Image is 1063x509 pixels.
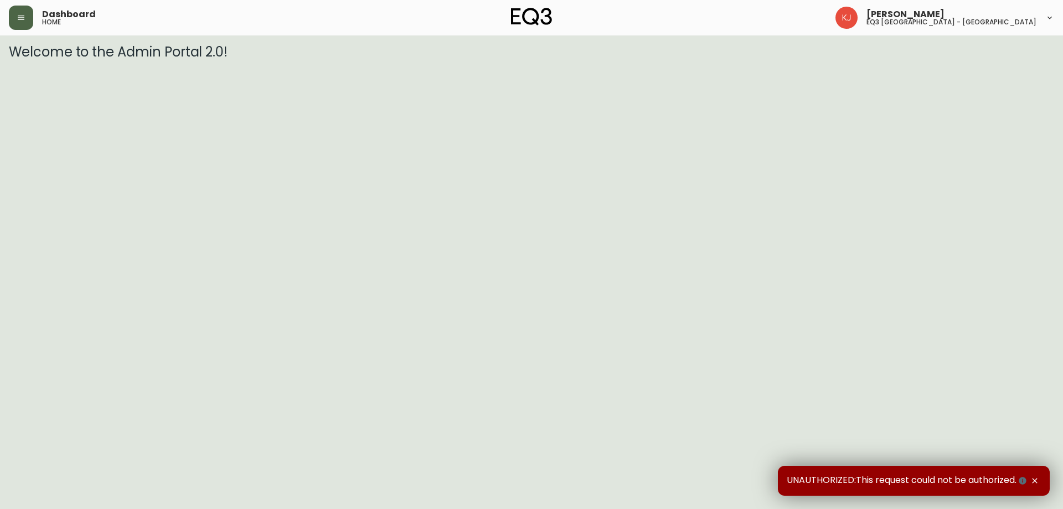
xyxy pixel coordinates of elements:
[866,19,1036,25] h5: eq3 [GEOGRAPHIC_DATA] - [GEOGRAPHIC_DATA]
[9,44,1054,60] h3: Welcome to the Admin Portal 2.0!
[866,10,945,19] span: [PERSON_NAME]
[511,8,552,25] img: logo
[835,7,858,29] img: 24a625d34e264d2520941288c4a55f8e
[787,475,1029,487] span: UNAUTHORIZED:This request could not be authorized.
[42,10,96,19] span: Dashboard
[42,19,61,25] h5: home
